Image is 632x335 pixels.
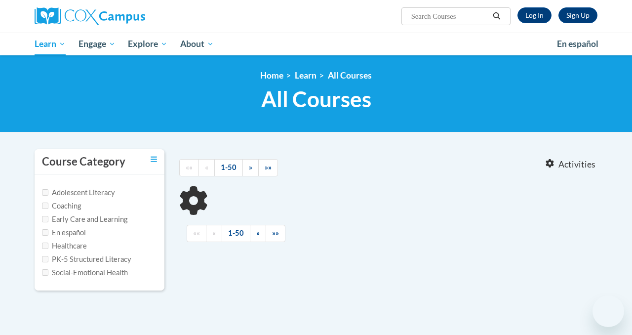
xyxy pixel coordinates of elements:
label: En español [42,227,86,238]
a: Previous [198,159,215,176]
input: Checkbox for Options [42,269,48,276]
a: Explore [121,33,174,55]
button: Search [489,10,504,22]
a: Begining [179,159,199,176]
a: Learn [295,70,316,81]
span: »» [272,229,279,237]
a: Next [250,225,266,242]
a: Previous [206,225,222,242]
span: » [256,229,260,237]
span: « [205,163,208,171]
span: Learn [35,38,66,50]
iframe: Button to launch messaging window [592,295,624,327]
a: Home [260,70,283,81]
a: End [266,225,285,242]
div: Main menu [27,33,605,55]
a: All Courses [328,70,372,81]
a: Engage [72,33,122,55]
span: All Courses [261,86,371,112]
a: 1-50 [222,225,250,242]
span: Explore [128,38,167,50]
input: Search Courses [410,10,489,22]
label: Social-Emotional Health [42,267,128,278]
input: Checkbox for Options [42,229,48,236]
img: Cox Campus [35,7,145,25]
label: Adolescent Literacy [42,187,115,198]
span: «« [186,163,193,171]
span: En español [557,39,598,49]
input: Checkbox for Options [42,256,48,262]
a: En español [551,34,605,54]
h3: Course Category [42,154,125,169]
a: Register [558,7,597,23]
span: »» [265,163,272,171]
span: About [180,38,214,50]
span: « [212,229,216,237]
label: Early Care and Learning [42,214,127,225]
input: Checkbox for Options [42,189,48,196]
a: About [174,33,220,55]
input: Checkbox for Options [42,203,48,209]
a: Learn [28,33,72,55]
input: Checkbox for Options [42,243,48,249]
a: Cox Campus [35,7,212,25]
span: Engage [79,38,116,50]
a: End [258,159,278,176]
span: «« [193,229,200,237]
label: Coaching [42,201,81,211]
label: Healthcare [42,241,87,251]
span: Activities [558,159,595,170]
input: Checkbox for Options [42,216,48,222]
a: 1-50 [214,159,243,176]
a: Log In [517,7,552,23]
a: Toggle collapse [151,154,157,165]
a: Next [242,159,259,176]
label: PK-5 Structured Literacy [42,254,131,265]
a: Begining [187,225,206,242]
span: » [249,163,252,171]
